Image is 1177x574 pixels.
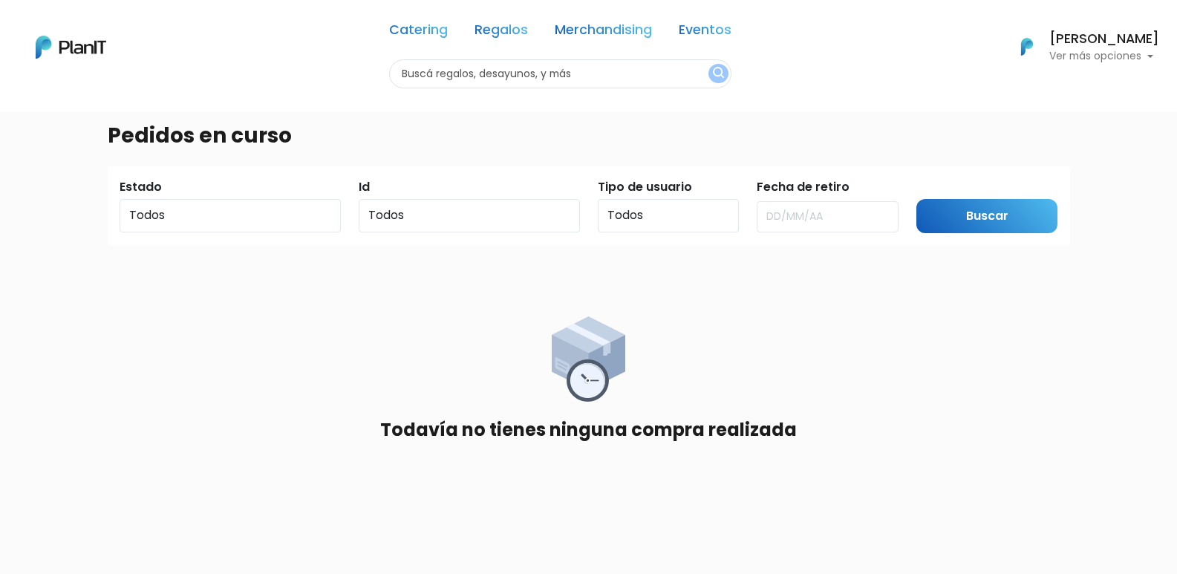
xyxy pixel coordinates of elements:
[380,420,797,441] h4: Todavía no tienes ninguna compra realizada
[679,24,731,42] a: Eventos
[36,36,106,59] img: PlanIt Logo
[1011,30,1043,63] img: PlanIt Logo
[552,316,625,402] img: order_placed-5f5e6e39e5ae547ca3eba8c261e01d413ae1761c3de95d077eb410d5aebd280f.png
[598,178,692,196] label: Tipo de usuario
[389,59,731,88] input: Buscá regalos, desayunos, y más
[555,24,652,42] a: Merchandising
[389,24,448,42] a: Catering
[916,178,959,196] label: Submit
[916,199,1058,234] input: Buscar
[1049,51,1159,62] p: Ver más opciones
[475,24,528,42] a: Regalos
[1049,33,1159,46] h6: [PERSON_NAME]
[757,178,850,196] label: Fecha de retiro
[1002,27,1159,66] button: PlanIt Logo [PERSON_NAME] Ver más opciones
[359,178,370,196] label: Id
[108,123,292,149] h3: Pedidos en curso
[713,67,724,81] img: search_button-432b6d5273f82d61273b3651a40e1bd1b912527efae98b1b7a1b2c0702e16a8d.svg
[757,201,899,232] input: DD/MM/AA
[120,178,162,196] label: Estado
